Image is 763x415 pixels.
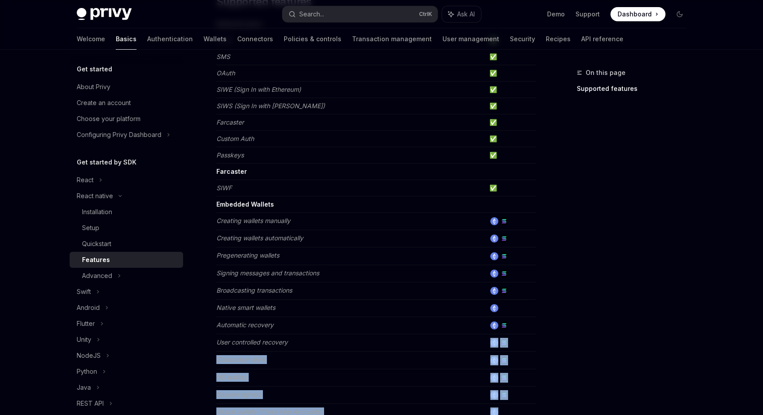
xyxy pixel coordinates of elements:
td: ✅ [486,114,536,131]
em: SIWF [216,184,232,192]
div: Create an account [77,98,131,108]
div: Python [77,366,97,377]
a: Policies & controls [284,28,341,50]
img: ethereum.png [490,287,498,295]
img: ethereum.png [490,374,498,382]
button: Search...CtrlK [282,6,438,22]
em: HD wallets [216,373,247,381]
div: Configuring Privy Dashboard [77,129,161,140]
img: solana.png [500,217,508,225]
img: solana.png [500,270,508,278]
a: Security [510,28,535,50]
a: Features [70,252,183,268]
img: ethereum.png [490,252,498,260]
div: Java [77,382,91,393]
em: Automatic recovery [216,321,274,329]
div: Features [82,254,110,265]
div: React native [77,191,113,201]
img: solana.png [500,339,508,347]
strong: Embedded Wallets [216,200,274,208]
img: ethereum.png [490,304,498,312]
div: Installation [82,207,112,217]
em: Custom Auth [216,135,254,142]
img: solana.png [500,391,508,399]
img: ethereum.png [490,356,498,364]
a: User management [442,28,499,50]
span: Ctrl K [419,11,432,18]
div: NodeJS [77,350,101,361]
strong: Farcaster [216,168,247,175]
a: Transaction management [352,28,432,50]
span: Dashboard [618,10,652,19]
div: Flutter [77,318,95,329]
td: ✅ [486,82,536,98]
a: Recipes [546,28,571,50]
img: solana.png [500,235,508,243]
a: API reference [581,28,623,50]
a: Dashboard [610,7,665,21]
div: About Privy [77,82,110,92]
em: SMS [216,53,230,60]
img: solana.png [500,356,508,364]
td: ✅ [486,147,536,164]
a: Choose your platform [70,111,183,127]
div: React [77,175,94,185]
a: Demo [547,10,565,19]
div: Choose your platform [77,114,141,124]
a: About Privy [70,79,183,95]
a: Installation [70,204,183,220]
h5: Get started [77,64,112,74]
em: Farcaster [216,118,244,126]
a: Authentication [147,28,193,50]
div: Setup [82,223,99,233]
em: Pregenerating wallets [216,251,279,259]
em: SIWS (Sign In with [PERSON_NAME]) [216,102,325,110]
em: Session signers [216,391,261,398]
a: Connectors [237,28,273,50]
img: ethereum.png [490,321,498,329]
div: Android [77,302,100,313]
button: Toggle dark mode [673,7,687,21]
span: On this page [586,67,626,78]
img: ethereum.png [490,391,498,399]
td: ✅ [486,131,536,147]
a: Support [575,10,600,19]
em: Broadcasting transactions [216,286,292,294]
em: User controlled recovery [216,338,288,346]
img: solana.png [500,287,508,295]
a: Setup [70,220,183,236]
a: Wallets [203,28,227,50]
a: Create an account [70,95,183,111]
td: ✅ [486,49,536,65]
em: SIWE (Sign In with Ethereum) [216,86,301,93]
td: ✅ [486,98,536,114]
td: ✅ [486,180,536,196]
td: ✅ [486,65,536,82]
div: Search... [299,9,324,20]
img: ethereum.png [490,235,498,243]
img: ethereum.png [490,339,498,347]
em: OAuth [216,69,235,77]
img: solana.png [500,252,508,260]
em: Native smart wallets [216,304,275,311]
a: Welcome [77,28,105,50]
span: Ask AI [457,10,475,19]
a: Supported features [577,82,694,96]
img: ethereum.png [490,270,498,278]
img: dark logo [77,8,132,20]
em: Creating wallets manually [216,217,290,224]
em: Creating wallets automatically [216,234,303,242]
img: solana.png [500,374,508,382]
em: Transaction MFA [216,356,265,363]
em: Passkeys [216,151,244,159]
img: ethereum.png [490,217,498,225]
div: Swift [77,286,91,297]
div: REST API [77,398,104,409]
a: Basics [116,28,137,50]
img: solana.png [500,321,508,329]
button: Ask AI [442,6,481,22]
div: Unity [77,334,91,345]
a: Quickstart [70,236,183,252]
em: Signing messages and transactions [216,269,319,277]
div: Quickstart [82,239,111,249]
